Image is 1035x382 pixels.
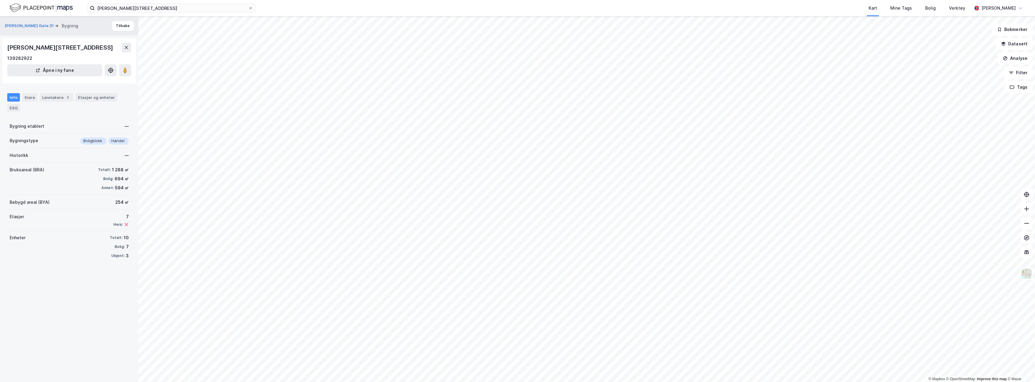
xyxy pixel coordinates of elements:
div: 139282922 [7,55,32,62]
div: Bygningstype [10,137,38,144]
img: Z [1021,268,1032,280]
div: — [125,123,129,130]
div: 594 ㎡ [115,184,129,191]
iframe: Chat Widget [1005,353,1035,382]
div: Etasjer [10,213,24,220]
div: 7 [113,213,129,220]
div: Annet: [101,185,114,190]
div: Heis: [113,222,123,227]
div: Ukjent: [111,253,125,258]
div: Historikk [10,152,28,159]
div: 1 288 ㎡ [112,166,129,173]
div: Bruksareal (BRA) [10,166,44,173]
a: Mapbox [928,377,945,381]
div: Enheter [10,234,26,241]
div: Eiere [22,93,37,102]
a: Improve this map [977,377,1007,381]
input: Søk på adresse, matrikkel, gårdeiere, leietakere eller personer [95,4,248,13]
button: Åpne i ny fane [7,64,102,76]
div: Kontrollprogram for chat [1005,353,1035,382]
div: Bolig: [103,176,113,181]
div: 3 [126,252,129,259]
div: Kart [869,5,877,12]
div: — [125,152,129,159]
div: 694 ㎡ [115,175,129,182]
div: Totalt: [98,167,111,172]
button: Tags [1005,81,1033,93]
button: [PERSON_NAME] Gate 31 [5,23,55,29]
button: Tilbake [112,21,134,31]
button: Bokmerker [992,23,1033,35]
button: Filter [1004,67,1033,79]
button: Datasett [996,38,1033,50]
div: Verktøy [949,5,965,12]
div: Mine Tags [890,5,912,12]
div: 254 ㎡ [115,199,129,206]
img: logo.f888ab2527a4732fd821a326f86c7f29.svg [10,3,73,13]
div: [PERSON_NAME][STREET_ADDRESS] [7,43,114,52]
div: 10 [124,234,129,241]
div: Totalt: [110,235,122,240]
div: Bolig [925,5,936,12]
div: Bygning [62,22,78,29]
div: Bebygd areal (BYA) [10,199,50,206]
div: Bygning etablert [10,123,44,130]
a: OpenStreetMap [946,377,975,381]
div: Etasjer og enheter [78,95,115,100]
div: 7 [126,243,129,250]
div: ESG [7,104,20,112]
div: Bolig: [115,244,125,249]
button: Analyse [998,52,1033,64]
div: [PERSON_NAME] [981,5,1016,12]
div: Info [7,93,20,102]
div: Leietakere [40,93,73,102]
div: 2 [65,94,71,100]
